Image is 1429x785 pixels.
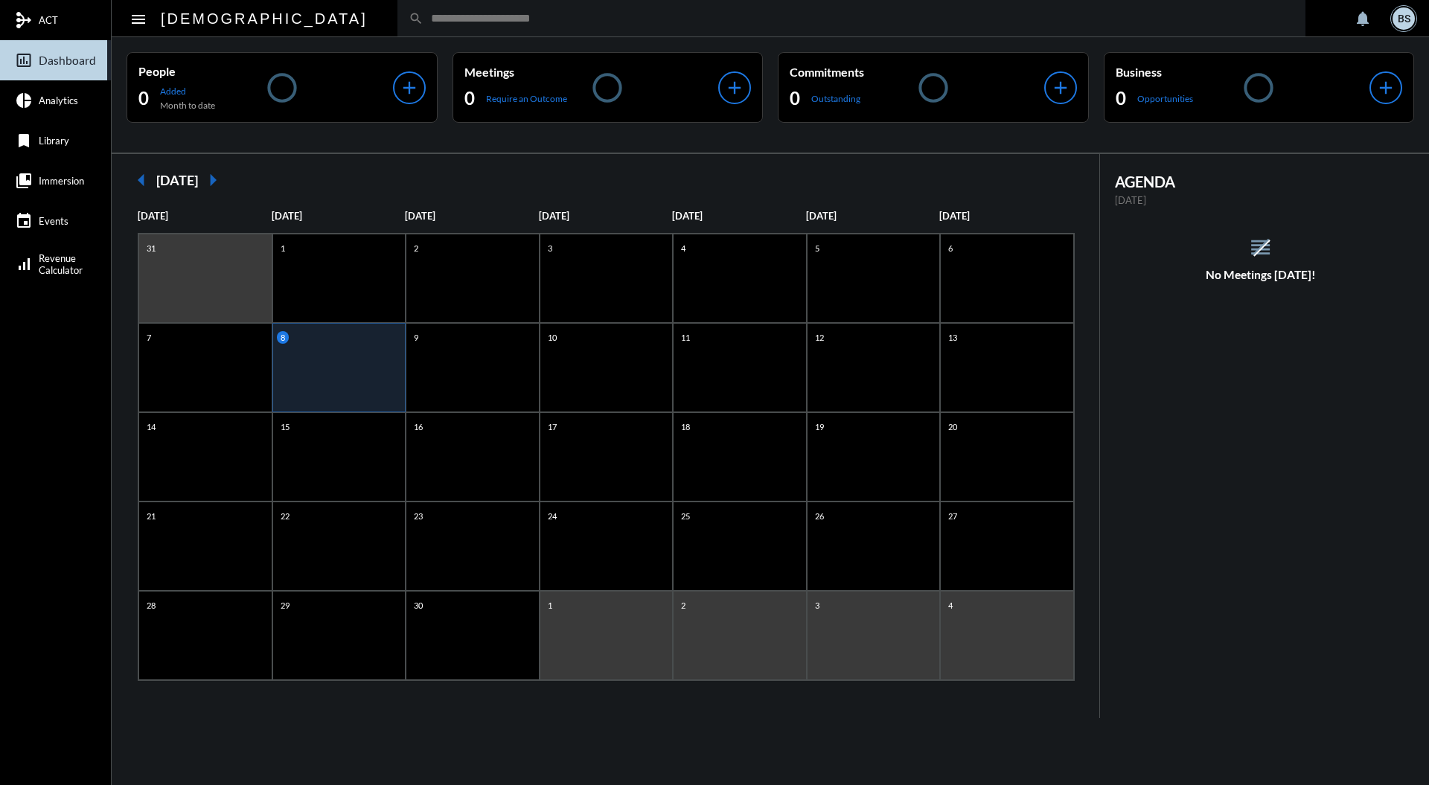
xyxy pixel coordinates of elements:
p: 21 [143,510,159,522]
p: 31 [143,242,159,254]
mat-icon: insert_chart_outlined [15,51,33,69]
p: 23 [410,510,426,522]
p: 2 [677,599,689,612]
p: 20 [944,420,961,433]
p: 25 [677,510,694,522]
mat-icon: bookmark [15,132,33,150]
p: 10 [544,331,560,344]
h2: AGENDA [1115,173,1407,190]
p: 8 [277,331,289,344]
mat-icon: notifications [1354,10,1372,28]
p: 17 [544,420,560,433]
mat-icon: search [409,11,423,26]
p: 6 [944,242,956,254]
p: 29 [277,599,293,612]
p: 22 [277,510,293,522]
p: 19 [811,420,828,433]
p: [DATE] [672,210,806,222]
span: Events [39,215,68,227]
p: 4 [677,242,689,254]
p: 13 [944,331,961,344]
span: Analytics [39,94,78,106]
p: 3 [811,599,823,612]
p: 28 [143,599,159,612]
button: Toggle sidenav [124,4,153,33]
span: Library [39,135,69,147]
mat-icon: signal_cellular_alt [15,255,33,273]
mat-icon: Side nav toggle icon [130,10,147,28]
p: [DATE] [539,210,673,222]
p: 27 [944,510,961,522]
h5: No Meetings [DATE]! [1100,268,1422,281]
p: 5 [811,242,823,254]
p: 24 [544,510,560,522]
p: 1 [277,242,289,254]
p: 9 [410,331,422,344]
p: 26 [811,510,828,522]
p: [DATE] [138,210,272,222]
mat-icon: pie_chart [15,92,33,109]
h2: [DATE] [156,172,198,188]
p: 12 [811,331,828,344]
p: 15 [277,420,293,433]
mat-icon: reorder [1248,235,1273,260]
span: ACT [39,14,58,26]
span: Revenue Calculator [39,252,83,276]
mat-icon: mediation [15,11,33,29]
p: 16 [410,420,426,433]
p: 2 [410,242,422,254]
p: 4 [944,599,956,612]
h2: [DEMOGRAPHIC_DATA] [161,7,368,31]
mat-icon: arrow_left [127,165,156,195]
p: [DATE] [405,210,539,222]
span: Immersion [39,175,84,187]
div: BS [1393,7,1415,30]
p: [DATE] [1115,194,1407,206]
mat-icon: arrow_right [198,165,228,195]
p: 1 [544,599,556,612]
p: [DATE] [272,210,406,222]
p: [DATE] [939,210,1073,222]
p: 3 [544,242,556,254]
p: 30 [410,599,426,612]
p: 11 [677,331,694,344]
span: Dashboard [39,54,96,67]
mat-icon: event [15,212,33,230]
p: 18 [677,420,694,433]
p: 7 [143,331,155,344]
p: 14 [143,420,159,433]
p: [DATE] [806,210,940,222]
mat-icon: collections_bookmark [15,172,33,190]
